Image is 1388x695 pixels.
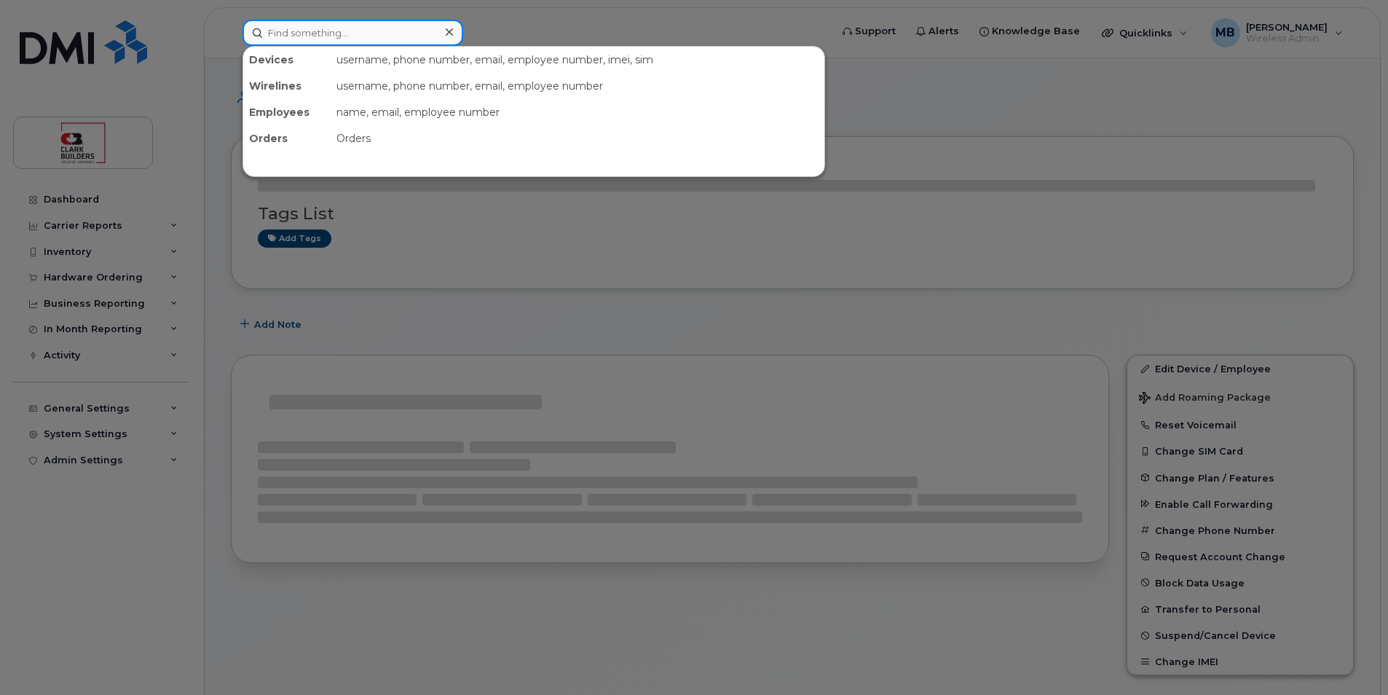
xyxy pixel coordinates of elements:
[243,47,331,73] div: Devices
[243,99,331,125] div: Employees
[243,73,331,99] div: Wirelines
[331,47,824,73] div: username, phone number, email, employee number, imei, sim
[331,99,824,125] div: name, email, employee number
[331,125,824,152] div: Orders
[243,125,331,152] div: Orders
[331,73,824,99] div: username, phone number, email, employee number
